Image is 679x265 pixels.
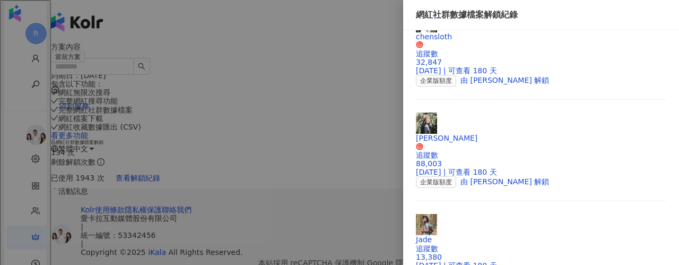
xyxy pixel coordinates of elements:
div: 追蹤數 32,847 [416,49,666,66]
span: 企業版額度 [416,75,456,87]
div: Jade [416,235,666,244]
span: 企業版額度 [416,176,456,188]
div: chensloth [416,32,666,41]
div: 追蹤數 88,003 [416,151,666,168]
div: [DATE] | 可查看 180 天 [416,168,666,176]
a: KOL Avatar[PERSON_NAME]追蹤數 88,003[DATE] | 可查看 180 天企業版額度由 [PERSON_NAME] 解鎖 [416,113,666,201]
div: 網紅社群數據檔案解鎖紀錄 [416,8,666,21]
div: [DATE] | 可查看 180 天 [416,66,666,75]
img: KOL Avatar [416,214,437,235]
div: 由 [PERSON_NAME] 解鎖 [416,176,666,188]
div: 追蹤數 13,380 [416,244,666,261]
img: KOL Avatar [416,113,437,134]
a: KOL Avatarchensloth追蹤數 32,847[DATE] | 可查看 180 天企業版額度由 [PERSON_NAME] 解鎖 [416,11,666,100]
div: [PERSON_NAME] [416,134,666,142]
div: 由 [PERSON_NAME] 解鎖 [416,75,666,87]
